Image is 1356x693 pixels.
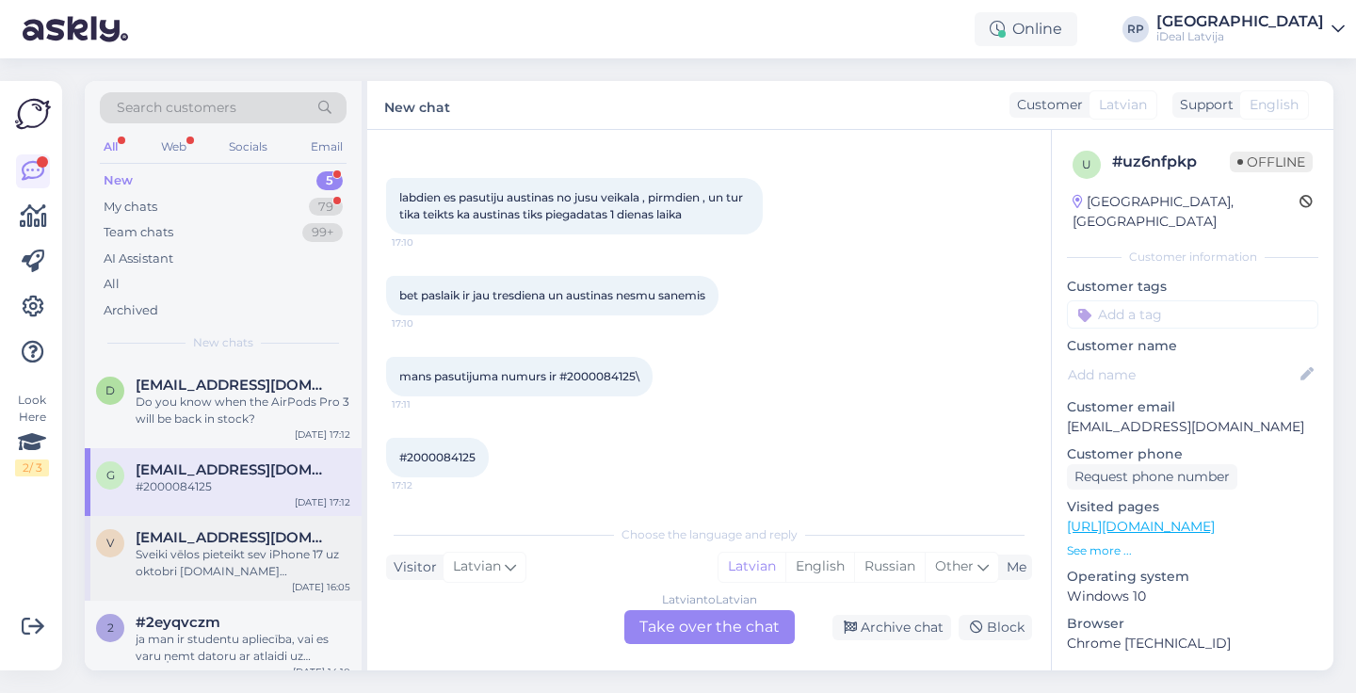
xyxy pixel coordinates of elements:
div: 99+ [302,223,343,242]
div: Take over the chat [624,610,795,644]
div: RP [1122,16,1149,42]
div: [DATE] 17:12 [295,427,350,442]
p: Windows 10 [1067,587,1318,606]
div: Me [999,557,1026,577]
span: Other [935,557,974,574]
div: New [104,171,133,190]
img: Askly Logo [15,96,51,132]
div: My chats [104,198,157,217]
div: Email [307,135,347,159]
span: d [105,383,115,397]
p: Browser [1067,614,1318,634]
div: [GEOGRAPHIC_DATA] [1156,14,1324,29]
div: Latvian to Latvian [662,591,757,608]
div: AI Assistant [104,250,173,268]
div: Archive chat [832,615,951,640]
span: u [1082,157,1091,171]
input: Add name [1068,364,1297,385]
span: New chats [193,334,253,351]
span: 17:10 [392,316,462,330]
div: ja man ir studentu apliecība, vai es varu ņemt datoru ar atlaidi uz nomaksu tēta vārdā, jo man na... [136,631,350,665]
div: 5 [316,171,343,190]
div: Web [157,135,190,159]
div: All [100,135,121,159]
div: Latvian [718,553,785,581]
span: #2eyqvczm [136,614,220,631]
div: Block [959,615,1032,640]
div: Do you know when the AirPods Pro 3 will be back in stock? [136,394,350,427]
span: 2 [107,620,114,635]
div: All [104,275,120,294]
div: #2000084125 [136,478,350,495]
span: Search customers [117,98,236,118]
div: # uz6nfpkp [1112,151,1230,173]
div: Request phone number [1067,464,1237,490]
span: Latvian [1099,95,1147,115]
p: Customer name [1067,336,1318,356]
div: Customer [1009,95,1083,115]
span: 17:11 [392,397,462,411]
div: Look Here [15,392,49,476]
span: mans pasutijuma numurs ir #2000084125\ [399,369,639,383]
div: Customer information [1067,249,1318,266]
div: [DATE] 17:12 [295,495,350,509]
span: bet paslaik ir jau tresdiena un austinas nesmu sanemis [399,288,705,302]
p: [EMAIL_ADDRESS][DOMAIN_NAME] [1067,417,1318,437]
span: ginxfnbr@gmail.com [136,461,331,478]
div: Team chats [104,223,173,242]
span: 17:12 [392,478,462,492]
div: 79 [309,198,343,217]
input: Add a tag [1067,300,1318,329]
span: Offline [1230,152,1313,172]
div: Russian [854,553,925,581]
div: Archived [104,301,158,320]
a: [GEOGRAPHIC_DATA]iDeal Latvija [1156,14,1345,44]
p: See more ... [1067,542,1318,559]
span: vecuks26@inbox.lv [136,529,331,546]
p: Operating system [1067,567,1318,587]
div: [DATE] 14:10 [293,665,350,679]
p: Customer tags [1067,277,1318,297]
div: [DATE] 16:05 [292,580,350,594]
div: Support [1172,95,1234,115]
div: [GEOGRAPHIC_DATA], [GEOGRAPHIC_DATA] [1073,192,1299,232]
a: [URL][DOMAIN_NAME] [1067,518,1215,535]
span: labdien es pasutiju austinas no jusu veikala , pirmdien , un tur tika teikts ka austinas tiks pie... [399,190,746,221]
p: Chrome [TECHNICAL_ID] [1067,634,1318,653]
label: New chat [384,92,450,118]
p: Visited pages [1067,497,1318,517]
div: Sveiki vēlos pieteikt sev iPhone 17 uz oktobri [DOMAIN_NAME] [DEMOGRAPHIC_DATA][DOMAIN_NAME] būs ... [136,546,350,580]
div: Online [975,12,1077,46]
span: derdacavusculu@gmail.com [136,377,331,394]
div: Choose the language and reply [386,526,1032,543]
span: Latvian [453,556,501,577]
div: 2 / 3 [15,459,49,476]
span: g [106,468,115,482]
div: Socials [225,135,271,159]
span: 17:10 [392,235,462,250]
span: English [1250,95,1299,115]
p: Customer phone [1067,444,1318,464]
div: English [785,553,854,581]
span: v [106,536,114,550]
p: Customer email [1067,397,1318,417]
div: iDeal Latvija [1156,29,1324,44]
div: Visitor [386,557,437,577]
span: #2000084125 [399,450,476,464]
